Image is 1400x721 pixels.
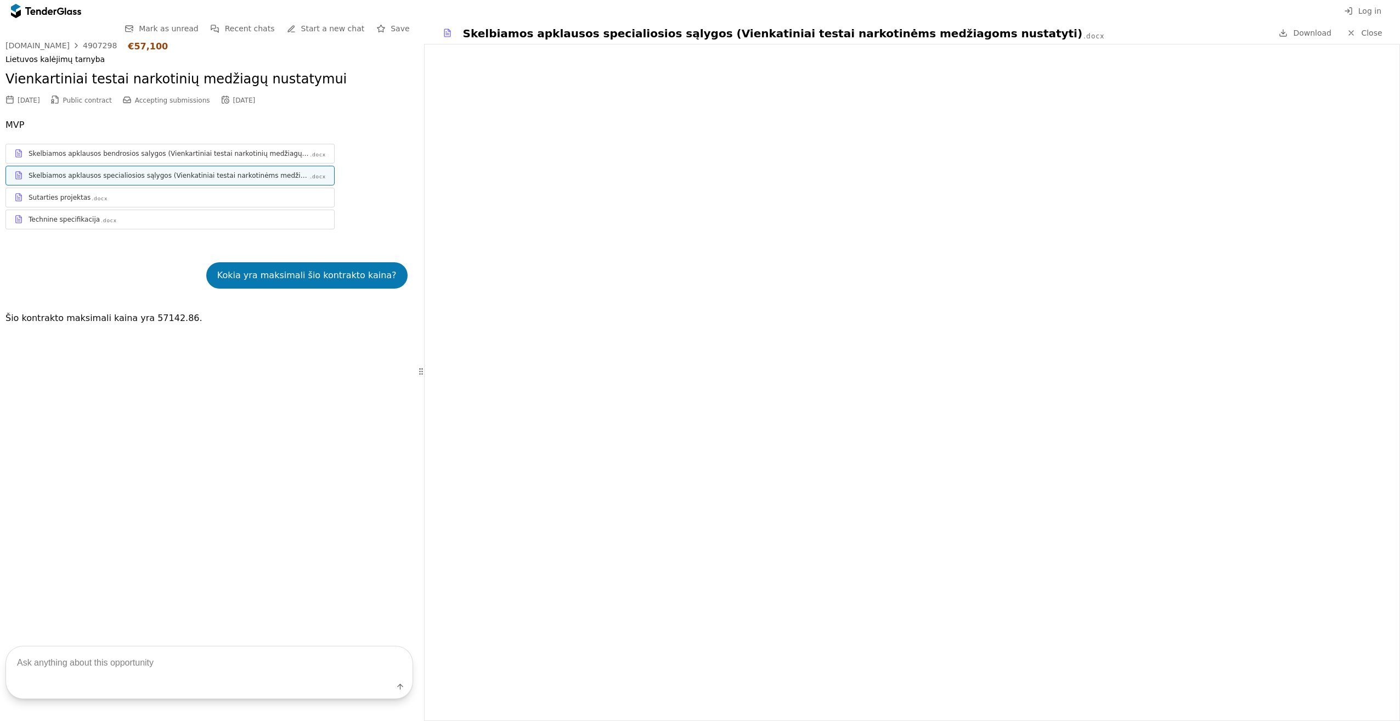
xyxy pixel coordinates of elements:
span: Recent chats [225,24,275,33]
div: .docx [310,151,326,159]
div: Skelbiamos apklausos specialiosios sąlygos (Vienkatiniai testai narkotinėms medžiagoms nustatyti) [29,171,309,180]
a: Sutarties projektas.docx [5,188,335,207]
a: Start a new chat [284,22,368,36]
div: .docx [1083,32,1104,41]
button: Log in [1341,4,1385,18]
div: [DOMAIN_NAME] [5,42,70,49]
span: Save [391,24,409,33]
span: Close [1361,29,1382,37]
button: Recent chats [207,22,278,36]
button: Mark as unread [121,22,202,36]
div: Lietuvos kalėjimų tarnyba [5,55,413,64]
div: €57,100 [128,41,168,52]
span: Start a new chat [301,24,365,33]
span: Public contract [63,97,112,104]
div: [DATE] [233,97,256,104]
div: Skelbiamos apklausos specialiosios sąlygos (Vienkatiniai testai narkotinėms medžiagoms nustatyti) [463,26,1083,41]
div: 4907298 [83,42,117,49]
a: [DOMAIN_NAME]4907298 [5,41,117,50]
h2: Vienkartiniai testai narkotinių medžiagų nustatymui [5,70,413,89]
span: Accepting submissions [135,97,210,104]
div: .docx [101,217,117,224]
div: Sutarties projektas [29,193,91,202]
a: Download [1275,26,1335,40]
span: Download [1293,29,1331,37]
div: .docx [310,173,326,181]
p: MVP [5,117,413,133]
div: [DATE] [18,97,40,104]
div: Kokia yra maksimali šio kontrakto kaina? [217,268,397,283]
div: Skelbiamos apklausos bendrosios salygos (Vienkartiniai testai narkotinių medžiagų nustatymui) [29,149,309,158]
div: .docx [92,195,108,202]
a: Technine specifikacija.docx [5,210,335,229]
button: Save [373,22,413,36]
a: Skelbiamos apklausos bendrosios salygos (Vienkartiniai testai narkotinių medžiagų nustatymui).docx [5,144,335,164]
div: Technine specifikacija [29,215,100,224]
p: Šio kontrakto maksimali kaina yra 57142.86. [5,311,413,326]
span: Log in [1358,7,1381,15]
a: Skelbiamos apklausos specialiosios sąlygos (Vienkatiniai testai narkotinėms medžiagoms nustatyti)... [5,166,335,185]
span: Mark as unread [139,24,199,33]
a: Close [1340,26,1389,40]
